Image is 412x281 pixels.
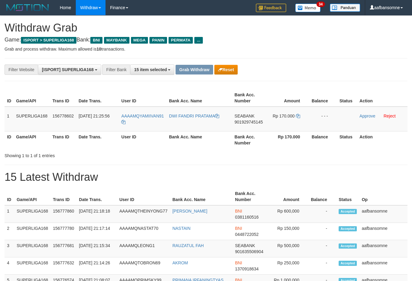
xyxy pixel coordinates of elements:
[267,89,309,107] th: Amount
[268,205,309,223] td: Rp 600,000
[169,37,193,44] span: PERMATA
[5,3,51,12] img: MOTION_logo.png
[268,188,309,205] th: Amount
[14,188,51,205] th: Game/API
[50,131,76,148] th: Trans ID
[76,131,119,148] th: Date Trans.
[50,188,76,205] th: Trans ID
[337,89,357,107] th: Status
[235,120,263,124] span: Copy 901929745145 to clipboard
[308,205,336,223] td: -
[5,188,14,205] th: ID
[5,64,38,75] div: Filter Website
[121,114,164,124] a: AAAAMQYAMIIVAN91
[130,64,174,75] button: 15 item selected
[359,205,407,223] td: aafbansomne
[232,89,267,107] th: Bank Acc. Number
[90,37,102,44] span: BNI
[50,257,76,275] td: 156777632
[309,131,337,148] th: Balance
[77,257,117,275] td: [DATE] 21:14:26
[14,205,51,223] td: SUPERLIGA168
[169,114,219,118] a: DWI FANDRI PRATAMA
[14,257,51,275] td: SUPERLIGA168
[214,65,238,74] button: Reset
[173,260,188,265] a: AKROM
[77,205,117,223] td: [DATE] 21:18:18
[295,4,321,12] img: Button%20Memo.svg
[173,209,207,213] a: [PERSON_NAME]
[235,243,255,248] span: SEABANK
[79,114,109,118] span: [DATE] 21:25:56
[166,89,232,107] th: Bank Acc. Name
[5,150,167,159] div: Showing 1 to 1 of 1 entries
[5,205,14,223] td: 1
[131,37,148,44] span: MEGA
[5,240,14,257] td: 3
[330,4,360,12] img: panduan.png
[176,65,213,74] button: Grab Withdraw
[339,261,357,266] span: Accepted
[235,232,259,237] span: Copy 0448722052 to clipboard
[308,188,336,205] th: Balance
[50,89,76,107] th: Trans ID
[357,131,407,148] th: Action
[14,240,51,257] td: SUPERLIGA168
[77,240,117,257] td: [DATE] 21:15:34
[52,114,74,118] span: 156778602
[296,114,300,118] a: Copy 170000 to clipboard
[14,107,50,131] td: SUPERLIGA168
[117,240,170,257] td: AAAAMQLEONG1
[5,107,14,131] td: 1
[339,243,357,249] span: Accepted
[5,223,14,240] td: 2
[256,4,286,12] img: Feedback.jpg
[50,223,76,240] td: 156777780
[134,67,167,72] span: 15 item selected
[235,266,259,271] span: Copy 1370918634 to clipboard
[14,89,50,107] th: Game/API
[232,131,267,148] th: Bank Acc. Number
[384,114,396,118] a: Reject
[50,205,76,223] td: 156777860
[194,37,203,44] span: ...
[233,188,267,205] th: Bank Acc. Number
[359,257,407,275] td: aafbansomne
[119,89,166,107] th: User ID
[235,215,259,220] span: Copy 0381160516 to clipboard
[235,209,242,213] span: BNI
[119,131,166,148] th: User ID
[21,37,76,44] span: ISPORT > SUPERLIGA168
[336,188,359,205] th: Status
[117,257,170,275] td: AAAAMQTOBRON69
[339,226,357,231] span: Accepted
[38,64,101,75] button: [ISPORT] SUPERLIGA168
[339,209,357,214] span: Accepted
[273,114,294,118] span: Rp 170.000
[117,205,170,223] td: AAAAMQTHEINYONG77
[76,89,119,107] th: Date Trans.
[359,223,407,240] td: aafbansomne
[235,249,263,254] span: Copy 901635506904 to clipboard
[308,223,336,240] td: -
[357,89,407,107] th: Action
[309,107,337,131] td: - - -
[166,131,232,148] th: Bank Acc. Name
[14,131,50,148] th: Game/API
[77,223,117,240] td: [DATE] 21:17:14
[5,89,14,107] th: ID
[359,240,407,257] td: aafbansomne
[308,240,336,257] td: -
[117,188,170,205] th: User ID
[5,22,407,34] h1: Withdraw Grab
[173,226,191,231] a: NASTAIN
[267,131,309,148] th: Rp 170.000
[5,257,14,275] td: 4
[5,46,407,52] p: Grab and process withdraw. Maximum allowed is transactions.
[359,188,407,205] th: Op
[102,64,130,75] div: Filter Bank
[50,240,76,257] td: 156777681
[235,226,242,231] span: BNI
[309,89,337,107] th: Balance
[96,47,101,51] strong: 10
